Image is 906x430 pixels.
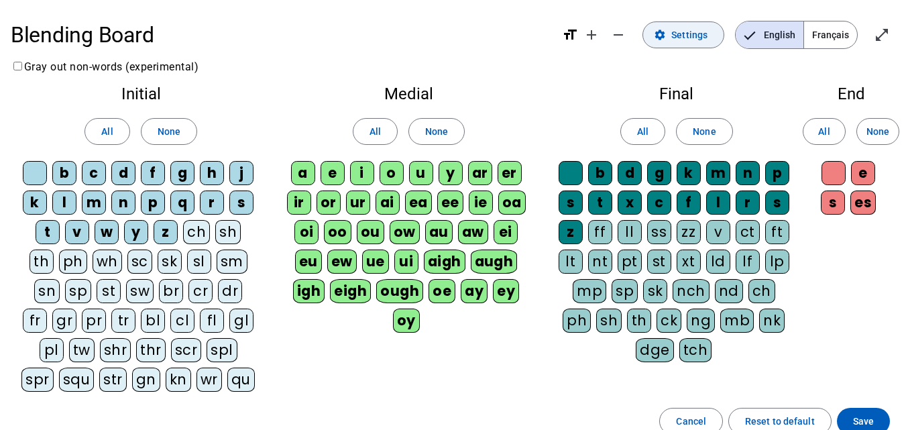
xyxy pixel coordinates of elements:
[439,161,463,185] div: y
[429,279,455,303] div: oe
[693,123,716,140] span: None
[97,279,121,303] div: st
[612,279,638,303] div: sp
[282,86,535,102] h2: Medial
[227,368,255,392] div: qu
[141,191,165,215] div: p
[647,191,671,215] div: c
[111,191,135,215] div: n
[187,250,211,274] div: sl
[578,21,605,48] button: Increase font size
[59,368,95,392] div: squ
[583,27,600,43] mat-icon: add
[346,191,370,215] div: ur
[679,338,712,362] div: tch
[437,191,463,215] div: ee
[82,191,106,215] div: m
[23,309,47,333] div: fr
[850,191,876,215] div: es
[154,220,178,244] div: z
[52,309,76,333] div: gr
[676,118,732,145] button: None
[215,220,241,244] div: sh
[677,250,701,274] div: xt
[23,191,47,215] div: k
[803,118,846,145] button: All
[287,191,311,215] div: ir
[559,250,583,274] div: lt
[706,220,730,244] div: v
[21,86,260,102] h2: Initial
[111,309,135,333] div: tr
[408,118,465,145] button: None
[166,368,191,392] div: kn
[11,60,199,73] label: Gray out non-words (experimental)
[36,220,60,244] div: t
[141,118,197,145] button: None
[295,250,322,274] div: eu
[498,161,522,185] div: er
[158,123,180,140] span: None
[394,250,418,274] div: ui
[13,62,22,70] input: Gray out non-words (experimental)
[136,338,166,362] div: thr
[324,220,351,244] div: oo
[100,338,131,362] div: shr
[736,191,760,215] div: r
[706,250,730,274] div: ld
[636,338,674,362] div: dge
[563,309,591,333] div: ph
[759,309,785,333] div: nk
[200,309,224,333] div: fl
[370,123,381,140] span: All
[559,191,583,215] div: s
[765,250,789,274] div: lp
[469,191,493,215] div: ie
[745,413,815,429] span: Reset to default
[188,279,213,303] div: cr
[52,161,76,185] div: b
[34,279,60,303] div: sn
[736,220,760,244] div: ct
[677,161,701,185] div: k
[821,191,845,215] div: s
[126,279,154,303] div: sw
[818,123,830,140] span: All
[765,191,789,215] div: s
[425,220,453,244] div: au
[868,21,895,48] button: Enter full screen
[200,161,224,185] div: h
[141,161,165,185] div: f
[52,191,76,215] div: l
[736,250,760,274] div: lf
[21,368,54,392] div: spr
[229,191,253,215] div: s
[588,191,612,215] div: t
[677,191,701,215] div: f
[376,279,423,303] div: ough
[647,250,671,274] div: st
[183,220,210,244] div: ch
[637,123,648,140] span: All
[853,413,874,429] span: Save
[99,368,127,392] div: str
[218,279,242,303] div: dr
[11,13,551,56] h1: Blending Board
[127,250,152,274] div: sc
[618,220,642,244] div: ll
[471,250,518,274] div: augh
[229,161,253,185] div: j
[461,279,488,303] div: ay
[736,21,803,48] span: English
[82,161,106,185] div: c
[380,161,404,185] div: o
[390,220,420,244] div: ow
[494,220,518,244] div: ei
[65,220,89,244] div: v
[362,250,389,274] div: ue
[642,21,724,48] button: Settings
[357,220,384,244] div: ou
[673,279,710,303] div: nch
[95,220,119,244] div: w
[458,220,488,244] div: aw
